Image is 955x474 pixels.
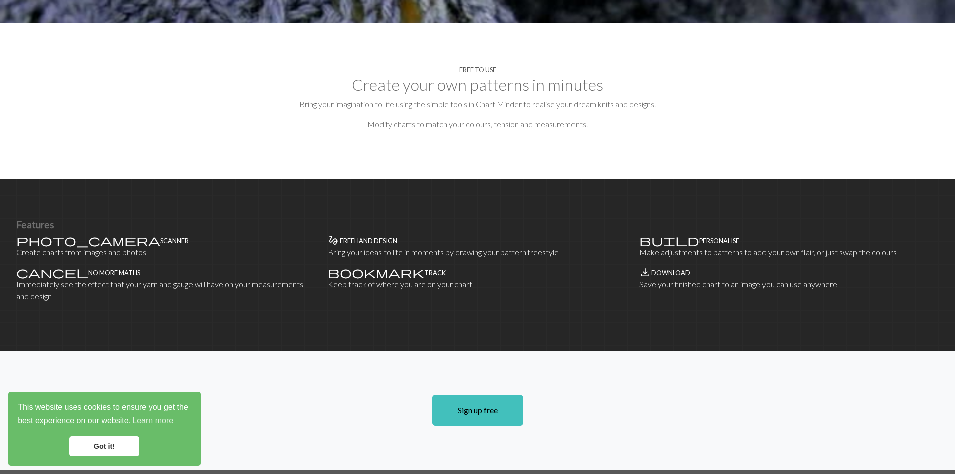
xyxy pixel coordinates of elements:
[16,278,316,302] p: Immediately see the effect that your yarn and gauge will have on your measurements and design
[432,395,523,426] a: Sign up free
[639,265,651,279] span: save_alt
[699,237,739,245] h4: Personalise
[328,246,628,258] p: Bring your ideas to life in moments by drawing your pattern freestyle
[16,246,316,258] p: Create charts from images and photos
[424,269,446,277] h4: Track
[16,233,160,247] span: photo_camera
[16,219,939,230] h3: Features
[16,265,88,279] span: cancel
[340,237,397,245] h4: Freehand design
[88,269,140,277] h4: No more maths
[8,392,201,466] div: cookieconsent
[16,118,939,130] p: Modify charts to match your colours, tension and measurements.
[459,66,496,74] h4: Free to use
[69,436,139,456] a: dismiss cookie message
[639,233,699,247] span: build
[639,246,939,258] p: Make adjustments to patterns to add your own flair, or just swap the colours
[639,278,939,290] p: Save your finished chart to an image you can use anywhere
[328,233,340,247] span: gesture
[328,265,424,279] span: bookmark
[651,269,690,277] h4: Download
[18,401,191,428] span: This website uses cookies to ensure you get the best experience on our website.
[328,278,628,290] p: Keep track of where you are on your chart
[160,237,189,245] h4: Scanner
[131,413,175,428] a: learn more about cookies
[16,98,939,110] p: Bring your imagination to life using the simple tools in Chart Minder to realise your dream knits...
[16,75,939,94] h2: Create your own patterns in minutes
